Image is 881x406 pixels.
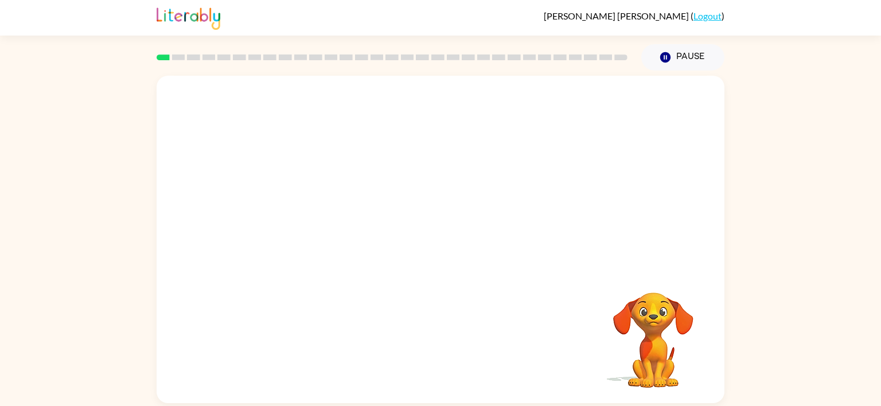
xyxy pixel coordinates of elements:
[596,275,711,389] video: Your browser must support playing .mp4 files to use Literably. Please try using another browser.
[641,44,724,71] button: Pause
[157,5,220,30] img: Literably
[544,10,691,21] span: [PERSON_NAME] [PERSON_NAME]
[544,10,724,21] div: ( )
[693,10,722,21] a: Logout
